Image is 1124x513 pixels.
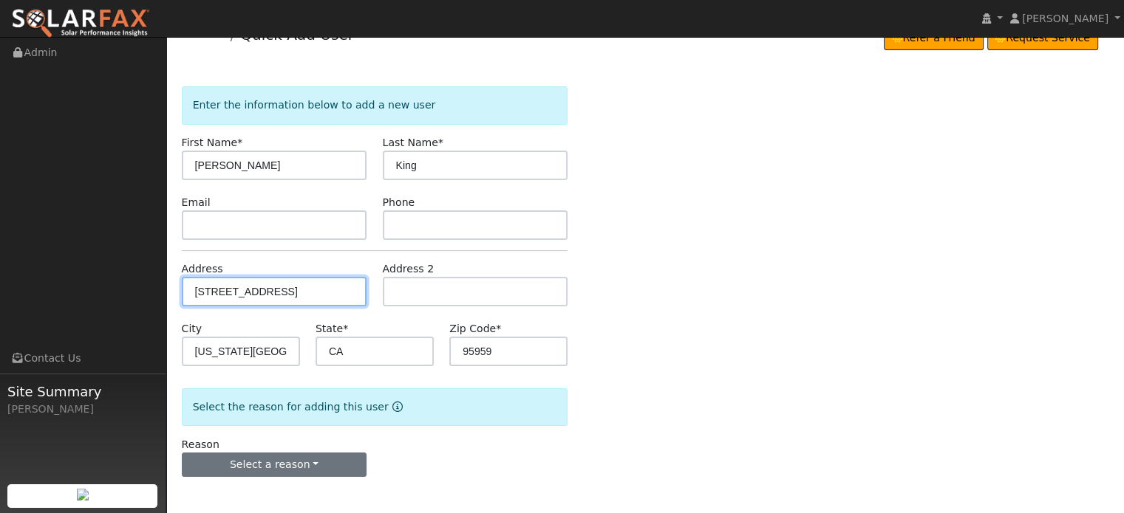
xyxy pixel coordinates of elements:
[192,28,225,40] a: Admin
[449,321,501,337] label: Zip Code
[884,26,984,51] a: Refer a Friend
[1022,13,1108,24] span: [PERSON_NAME]
[182,452,367,478] button: Select a reason
[182,195,211,210] label: Email
[7,402,158,417] div: [PERSON_NAME]
[383,195,415,210] label: Phone
[383,135,443,151] label: Last Name
[182,135,243,151] label: First Name
[240,26,354,44] a: Quick Add User
[987,26,1099,51] a: Request Service
[383,261,435,277] label: Address 2
[182,261,223,277] label: Address
[182,388,568,426] div: Select the reason for adding this user
[77,489,89,500] img: retrieve
[182,321,202,337] label: City
[11,8,150,39] img: SolarFax
[182,86,568,124] div: Enter the information below to add a new user
[316,321,348,337] label: State
[496,323,501,334] span: Required
[182,437,219,452] label: Reason
[389,401,403,413] a: Reason for new user
[438,137,443,148] span: Required
[237,137,242,148] span: Required
[7,382,158,402] span: Site Summary
[343,323,348,334] span: Required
